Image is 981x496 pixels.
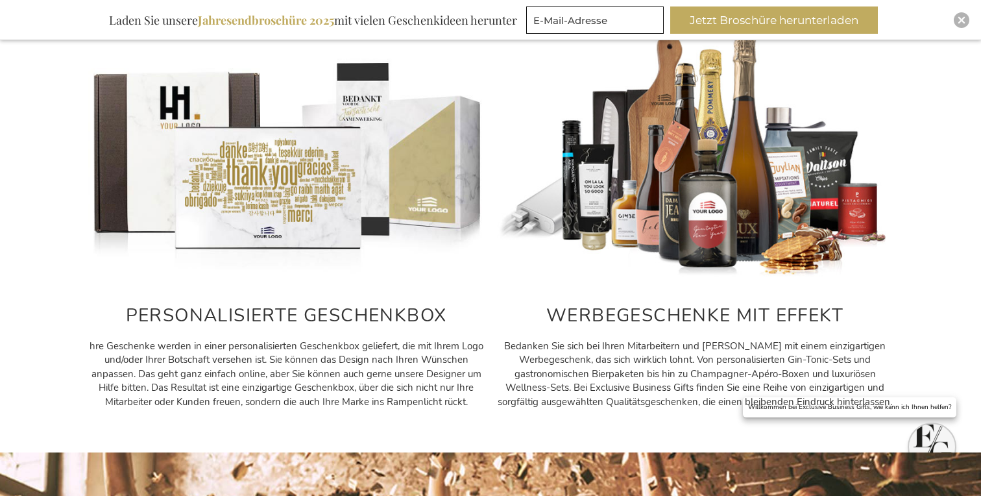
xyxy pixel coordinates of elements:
p: hre Geschenke werden in einer personalisierten Geschenkbox geliefert, die mit Ihrem Logo und/oder... [88,340,484,409]
div: Close [954,12,969,28]
form: marketing offers and promotions [526,6,668,38]
img: Close [958,16,965,24]
p: Bedanken Sie sich bei Ihren Mitarbeitern und [PERSON_NAME] mit einem einzigartigen Werbegeschenk,... [497,340,893,409]
b: Jahresendbroschüre 2025 [198,12,334,28]
h2: WERBEGESCHENKE MIT EFFEKT [497,306,893,326]
h2: PERSONALISIERTE GESCHENKBOX [88,306,484,326]
img: Gepersonaliseerde relatiegeschenken voor personeel en klanten [88,32,484,279]
img: Personalisierte Geschenke für Kunden und Mitarbeiter mit WirkungPersonalisierte Geschenke für Kun... [497,32,893,279]
button: Jetzt Broschüre herunterladen [670,6,878,34]
input: E-Mail-Adresse [526,6,664,34]
div: Laden Sie unsere mit vielen Geschenkideen herunter [103,6,523,34]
